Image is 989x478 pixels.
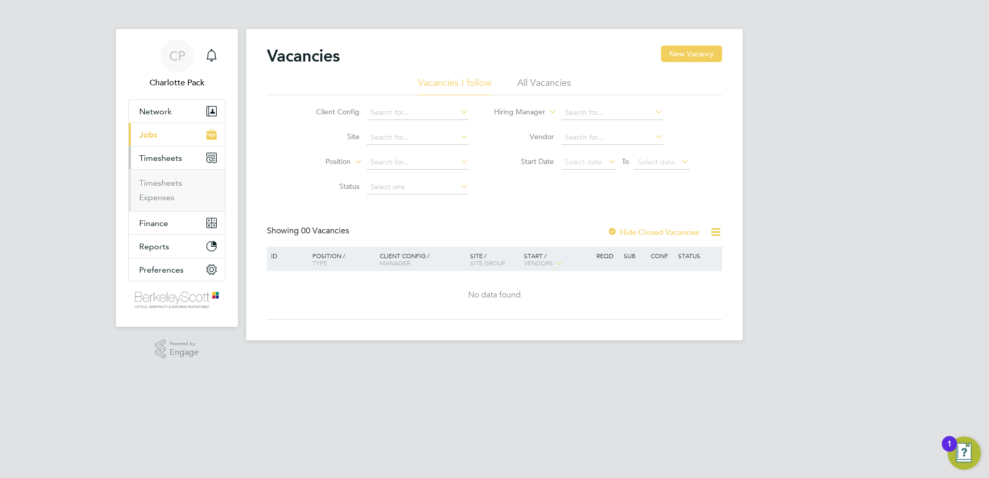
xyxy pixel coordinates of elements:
[268,247,305,264] div: ID
[561,106,663,120] input: Search for...
[268,290,721,301] div: No data found
[380,259,410,267] span: Manager
[638,157,675,167] span: Select date
[495,132,554,141] label: Vendor
[170,339,199,348] span: Powered by
[129,123,225,146] button: Jobs
[139,107,172,116] span: Network
[129,100,225,123] button: Network
[139,153,182,163] span: Timesheets
[300,182,359,191] label: Status
[486,107,545,117] label: Hiring Manager
[170,348,199,357] span: Engage
[139,218,168,228] span: Finance
[524,259,553,267] span: Vendors
[367,106,469,120] input: Search for...
[139,130,157,140] span: Jobs
[139,265,184,275] span: Preferences
[367,180,469,195] input: Select one
[676,247,721,264] div: Status
[594,247,621,264] div: Reqd
[129,235,225,258] button: Reports
[301,226,349,236] span: 00 Vacancies
[129,258,225,281] button: Preferences
[139,242,169,251] span: Reports
[267,46,340,66] h2: Vacancies
[267,226,351,236] div: Showing
[300,132,359,141] label: Site
[495,157,554,166] label: Start Date
[648,247,675,264] div: Conf
[565,157,602,167] span: Select date
[367,155,469,170] input: Search for...
[155,339,199,359] a: Powered byEngage
[312,259,327,267] span: Type
[367,130,469,145] input: Search for...
[169,49,185,63] span: CP
[305,247,377,272] div: Position /
[128,77,226,89] span: Charlotte Pack
[948,437,981,470] button: Open Resource Center, 1 new notification
[135,292,219,308] img: berkeley-scott-logo-retina.png
[621,247,648,264] div: Sub
[468,247,522,272] div: Site /
[470,259,505,267] span: Site Group
[291,157,351,167] label: Position
[607,227,699,237] label: Hide Closed Vacancies
[377,247,468,272] div: Client Config /
[139,192,174,202] a: Expenses
[947,444,952,457] div: 1
[128,39,226,89] a: CPCharlotte Pack
[129,212,225,234] button: Finance
[116,29,238,327] nav: Main navigation
[521,247,594,273] div: Start /
[517,77,571,95] li: All Vacancies
[129,146,225,169] button: Timesheets
[619,155,632,168] span: To
[561,130,663,145] input: Search for...
[418,77,491,95] li: Vacancies I follow
[129,169,225,211] div: Timesheets
[661,46,722,62] button: New Vacancy
[300,107,359,116] label: Client Config
[128,292,226,308] a: Go to home page
[139,178,182,188] a: Timesheets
